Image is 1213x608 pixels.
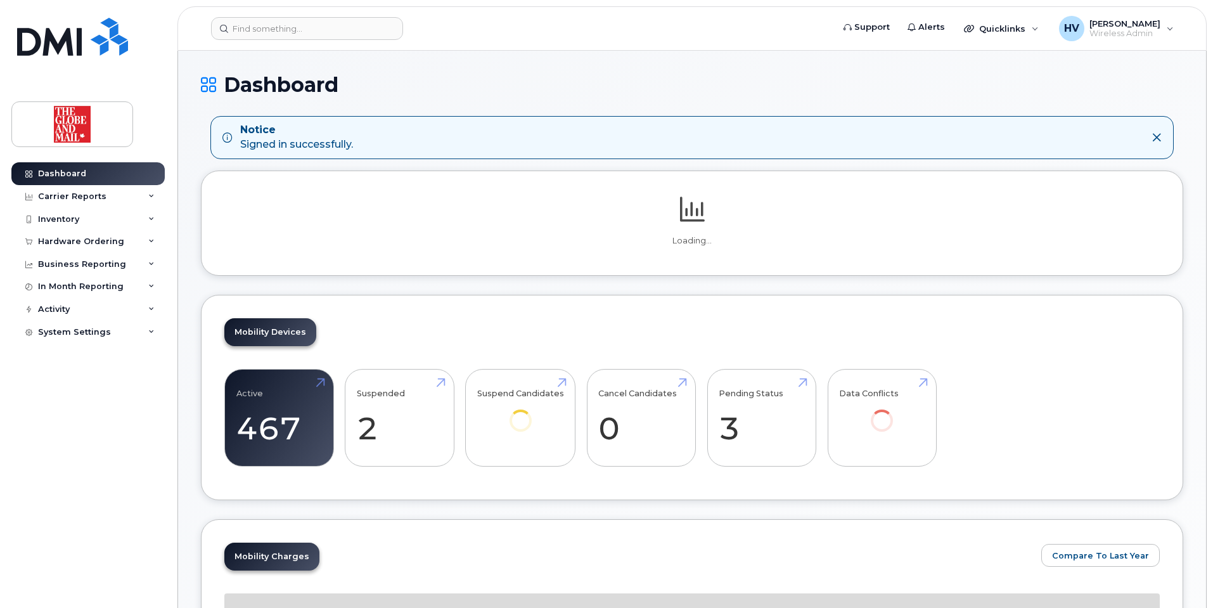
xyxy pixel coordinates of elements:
[719,376,804,460] a: Pending Status 3
[236,376,322,460] a: Active 467
[1041,544,1160,567] button: Compare To Last Year
[224,235,1160,247] p: Loading...
[839,376,925,449] a: Data Conflicts
[224,318,316,346] a: Mobility Devices
[1052,550,1149,562] span: Compare To Last Year
[477,376,564,449] a: Suspend Candidates
[240,123,353,152] div: Signed in successfully.
[357,376,442,460] a: Suspended 2
[240,123,353,138] strong: Notice
[201,74,1183,96] h1: Dashboard
[224,543,319,571] a: Mobility Charges
[598,376,684,460] a: Cancel Candidates 0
